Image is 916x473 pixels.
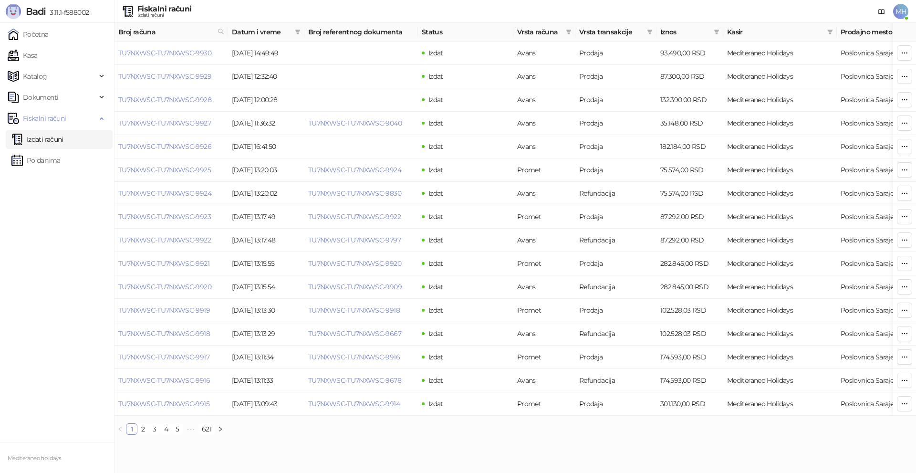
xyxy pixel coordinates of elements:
td: TU7NXWSC-TU7NXWSC-9930 [114,42,228,65]
span: filter [293,25,302,39]
td: [DATE] 13:15:55 [228,252,304,275]
span: right [218,426,223,432]
td: Prodaja [575,299,656,322]
a: TU7NXWSC-TU7NXWSC-9914 [308,399,400,408]
a: 5 [172,424,183,434]
span: Izdat [428,236,443,244]
td: Mediteraneo Holidays [723,112,837,135]
span: filter [645,25,655,39]
td: 35.148,00 RSD [656,112,723,135]
button: right [215,423,226,435]
li: Prethodna strana [114,423,126,435]
span: filter [825,25,835,39]
td: TU7NXWSC-TU7NXWSC-9918 [114,322,228,346]
td: TU7NXWSC-TU7NXWSC-9928 [114,88,228,112]
a: TU7NXWSC-TU7NXWSC-9928 [118,95,211,104]
td: Prodaja [575,252,656,275]
span: Izdat [428,306,443,315]
td: 182.184,00 RSD [656,135,723,158]
td: [DATE] 12:00:28 [228,88,304,112]
span: filter [827,29,833,35]
td: Prodaja [575,112,656,135]
span: Izdat [428,119,443,127]
td: TU7NXWSC-TU7NXWSC-9915 [114,392,228,416]
td: 75.574,00 RSD [656,158,723,182]
span: Izdat [428,166,443,174]
span: Izdat [428,72,443,81]
td: Prodaja [575,392,656,416]
td: Mediteraneo Holidays [723,135,837,158]
a: 2 [138,424,148,434]
span: MH [893,4,908,19]
td: [DATE] 13:20:02 [228,182,304,205]
td: 282.845,00 RSD [656,252,723,275]
td: Mediteraneo Holidays [723,205,837,229]
span: 3.11.1-f588002 [46,8,89,17]
td: 174.593,00 RSD [656,369,723,392]
td: Refundacija [575,229,656,252]
th: Vrsta transakcije [575,23,656,42]
span: Fiskalni računi [23,109,66,128]
td: TU7NXWSC-TU7NXWSC-9920 [114,275,228,299]
th: Vrsta računa [513,23,575,42]
td: TU7NXWSC-TU7NXWSC-9929 [114,65,228,88]
td: [DATE] 11:36:32 [228,112,304,135]
a: TU7NXWSC-TU7NXWSC-9925 [118,166,211,174]
td: Prodaja [575,346,656,369]
td: Mediteraneo Holidays [723,299,837,322]
a: 621 [199,424,214,434]
a: Početna [8,25,49,44]
td: 75.574,00 RSD [656,182,723,205]
td: Avans [513,88,575,112]
td: TU7NXWSC-TU7NXWSC-9917 [114,346,228,369]
a: TU7NXWSC-TU7NXWSC-9917 [118,353,209,361]
td: [DATE] 14:49:49 [228,42,304,65]
td: Mediteraneo Holidays [723,158,837,182]
td: Refundacija [575,182,656,205]
a: 4 [161,424,171,434]
a: TU7NXWSC-TU7NXWSC-9918 [308,306,400,315]
th: Broj računa [114,23,228,42]
a: TU7NXWSC-TU7NXWSC-9830 [308,189,401,198]
td: TU7NXWSC-TU7NXWSC-9926 [114,135,228,158]
td: 301.130,00 RSD [656,392,723,416]
small: Mediteraneo holidays [8,455,61,462]
td: Promet [513,252,575,275]
a: TU7NXWSC-TU7NXWSC-9040 [308,119,402,127]
td: [DATE] 13:15:54 [228,275,304,299]
span: Izdat [428,376,443,385]
a: TU7NXWSC-TU7NXWSC-9930 [118,49,211,57]
td: [DATE] 13:17:49 [228,205,304,229]
a: TU7NXWSC-TU7NXWSC-9919 [118,306,210,315]
td: TU7NXWSC-TU7NXWSC-9925 [114,158,228,182]
a: TU7NXWSC-TU7NXWSC-9920 [308,259,401,268]
td: [DATE] 13:11:33 [228,369,304,392]
td: 102.528,03 RSD [656,322,723,346]
td: Prodaja [575,135,656,158]
a: TU7NXWSC-TU7NXWSC-9922 [118,236,211,244]
th: Status [418,23,513,42]
th: Broj referentnog dokumenta [304,23,418,42]
td: 87.292,00 RSD [656,229,723,252]
td: TU7NXWSC-TU7NXWSC-9919 [114,299,228,322]
span: Badi [26,6,46,17]
span: Datum i vreme [232,27,291,37]
a: TU7NXWSC-TU7NXWSC-9923 [118,212,211,221]
td: Mediteraneo Holidays [723,65,837,88]
span: Izdat [428,212,443,221]
span: Izdat [428,353,443,361]
td: [DATE] 13:09:43 [228,392,304,416]
span: Izdat [428,189,443,198]
td: 174.593,00 RSD [656,346,723,369]
a: Kasa [8,46,37,65]
td: Mediteraneo Holidays [723,42,837,65]
td: Avans [513,275,575,299]
td: Mediteraneo Holidays [723,229,837,252]
td: TU7NXWSC-TU7NXWSC-9923 [114,205,228,229]
td: Prodaja [575,205,656,229]
td: Promet [513,158,575,182]
td: Avans [513,42,575,65]
td: Prodaja [575,88,656,112]
td: 87.300,00 RSD [656,65,723,88]
td: 132.390,00 RSD [656,88,723,112]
